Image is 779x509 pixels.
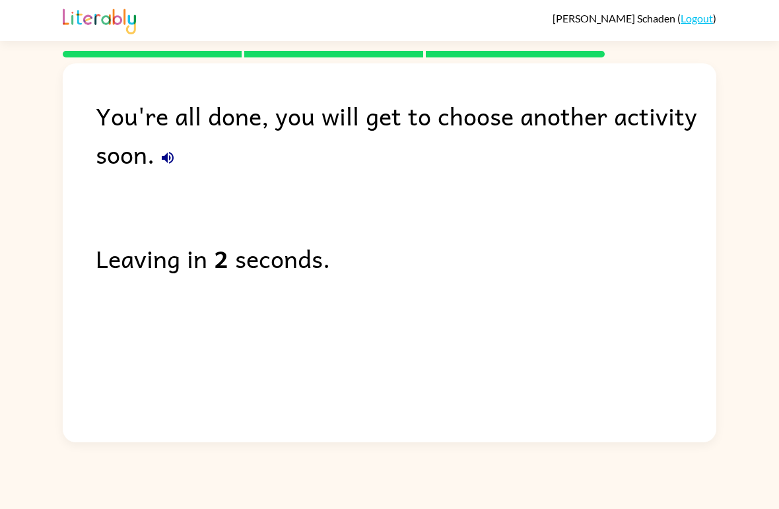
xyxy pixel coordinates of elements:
div: Leaving in seconds. [96,239,716,277]
span: [PERSON_NAME] Schaden [553,12,677,24]
div: You're all done, you will get to choose another activity soon. [96,96,716,173]
div: ( ) [553,12,716,24]
img: Literably [63,5,136,34]
a: Logout [681,12,713,24]
b: 2 [214,239,228,277]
